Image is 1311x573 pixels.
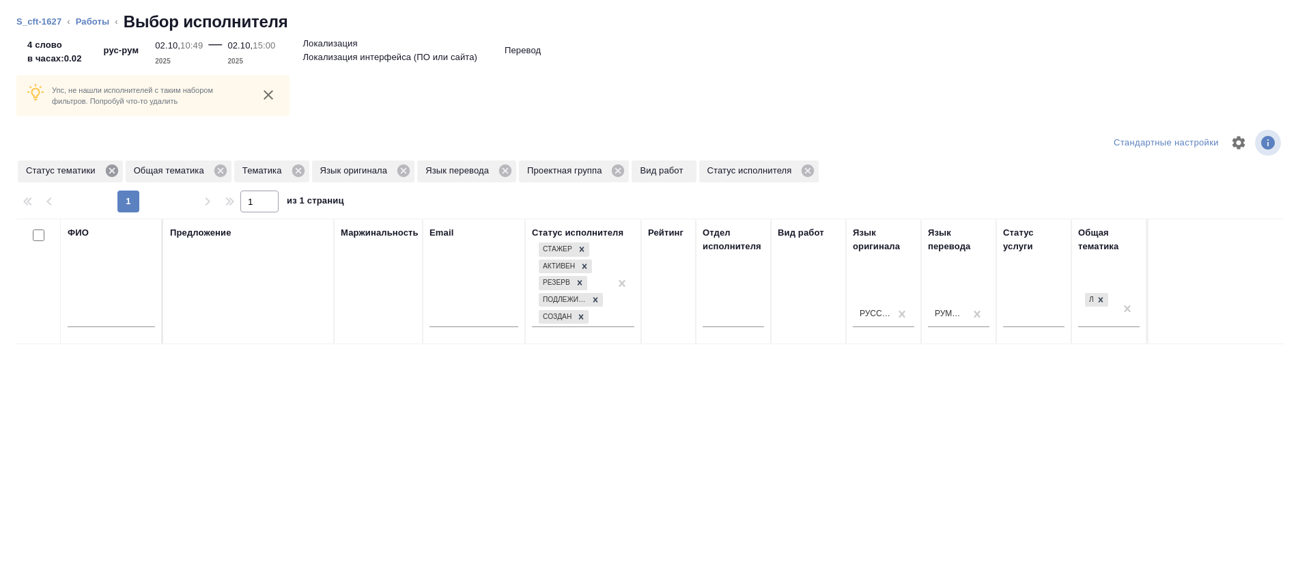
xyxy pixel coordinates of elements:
[928,226,989,253] div: Язык перевода
[253,40,275,51] p: 15:00
[537,275,589,292] div: Стажер, Активен, Резерв, Подлежит внедрению, Создан
[312,160,415,182] div: Язык оригинала
[76,16,110,27] a: Работы
[853,226,914,253] div: Язык оригинала
[124,11,288,33] h2: Выбор исполнителя
[537,258,593,275] div: Стажер, Активен, Резерв, Подлежит внедрению, Создан
[527,164,606,178] p: Проектная группа
[26,164,100,178] p: Статус тематики
[935,308,966,320] div: Румынский
[703,226,764,253] div: Отдел исполнителя
[18,160,123,182] div: Статус тематики
[1255,130,1284,156] span: Посмотреть информацию
[320,164,393,178] p: Язык оригинала
[155,40,180,51] p: 02.10,
[16,16,61,27] a: S_cft-1627
[115,15,117,29] li: ‹
[1085,293,1093,307] div: Локализация
[1084,292,1110,309] div: Локализация
[1003,226,1065,253] div: Статус услуги
[302,37,357,51] p: Локализация
[417,160,516,182] div: Язык перевода
[234,160,309,182] div: Тематика
[539,242,574,257] div: Стажер
[537,292,604,309] div: Стажер, Активен, Резерв, Подлежит внедрению, Создан
[208,33,222,68] div: —
[1110,132,1222,154] div: split button
[537,309,590,326] div: Стажер, Активен, Резерв, Подлежит внедрению, Создан
[1078,226,1140,253] div: Общая тематика
[68,226,89,240] div: ФИО
[126,160,231,182] div: Общая тематика
[778,226,824,240] div: Вид работ
[707,164,797,178] p: Статус исполнителя
[539,260,577,274] div: Активен
[227,40,253,51] p: 02.10,
[287,193,344,212] span: из 1 страниц
[505,44,541,57] p: Перевод
[648,226,683,240] div: Рейтинг
[539,293,588,307] div: Подлежит внедрению
[180,40,203,51] p: 10:49
[425,164,494,178] p: Язык перевода
[67,15,70,29] li: ‹
[699,160,819,182] div: Статус исполнителя
[860,308,891,320] div: Русский
[16,11,1295,33] nav: breadcrumb
[519,160,629,182] div: Проектная группа
[242,164,287,178] p: Тематика
[341,226,419,240] div: Маржинальность
[532,226,623,240] div: Статус исполнителя
[258,85,279,105] button: close
[539,276,572,290] div: Резерв
[539,310,574,324] div: Создан
[640,164,688,178] p: Вид работ
[52,85,247,107] p: Упс, не нашли исполнителей с таким набором фильтров. Попробуй что-то удалить
[27,38,82,52] p: 4 слово
[170,226,231,240] div: Предложение
[1222,126,1255,159] span: Настроить таблицу
[134,164,209,178] p: Общая тематика
[429,226,453,240] div: Email
[537,241,591,258] div: Стажер, Активен, Резерв, Подлежит внедрению, Создан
